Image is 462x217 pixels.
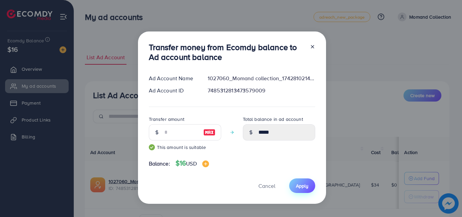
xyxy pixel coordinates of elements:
span: USD [186,160,197,167]
div: 1027060_Momand collection_1742810214189 [202,74,320,82]
div: Ad Account Name [143,74,203,82]
label: Transfer amount [149,116,184,123]
span: Apply [296,182,308,189]
h4: $16 [176,159,209,168]
h3: Transfer money from Ecomdy balance to Ad account balance [149,42,304,62]
span: Balance: [149,160,170,168]
img: image [202,160,209,167]
span: Cancel [258,182,275,190]
label: Total balance in ad account [243,116,303,123]
small: This amount is suitable [149,144,221,151]
img: image [203,128,215,136]
img: guide [149,144,155,150]
div: Ad Account ID [143,87,203,94]
button: Apply [289,178,315,193]
button: Cancel [250,178,284,193]
div: 7485312813473579009 [202,87,320,94]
